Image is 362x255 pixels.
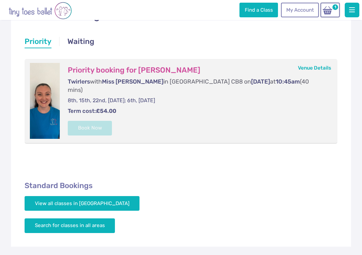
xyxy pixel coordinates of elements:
[102,78,163,85] span: Miss [PERSON_NAME]
[320,3,340,17] a: 1
[251,78,270,85] span: [DATE]
[68,78,90,85] span: Twirlers
[68,107,324,115] p: Term cost:
[276,78,300,85] span: 10:45am
[67,36,94,48] a: Waiting
[68,97,324,104] p: 8th, 15th, 22nd, [DATE]; 6th, [DATE]
[25,196,140,211] a: View all classes in [GEOGRAPHIC_DATA]
[68,121,112,135] button: Book Now
[331,3,339,11] span: 1
[68,66,324,75] h3: Priority booking for [PERSON_NAME]
[25,218,115,233] a: Search for classes in all areas
[68,78,324,94] p: with in [GEOGRAPHIC_DATA] CB8 on at (40 mins)
[9,1,72,20] img: tiny toes ballet
[25,181,338,190] h2: Standard Bookings
[96,108,116,114] strong: £54.00
[239,3,278,17] a: Find a Class
[281,3,319,17] a: My Account
[298,65,331,71] a: Venue Details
